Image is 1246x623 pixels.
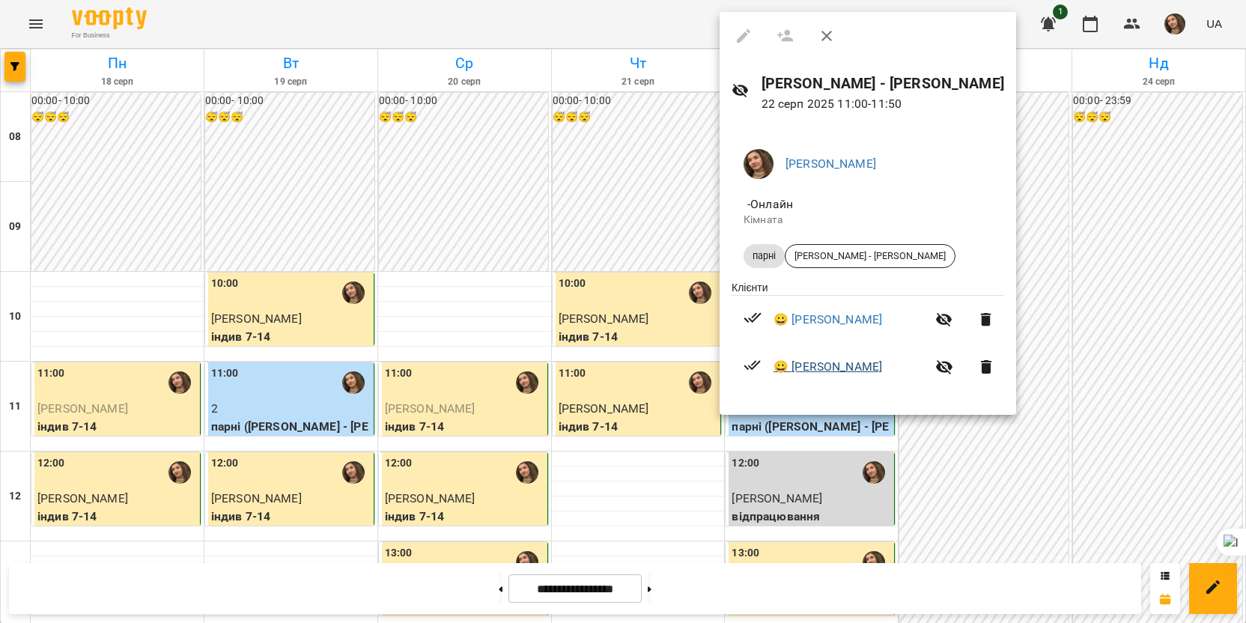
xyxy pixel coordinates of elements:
[732,280,1004,397] ul: Клієнти
[762,72,1004,95] h6: [PERSON_NAME] - [PERSON_NAME]
[744,149,774,179] img: e02786069a979debee2ecc2f3beb162c.jpeg
[744,213,992,228] p: Кімната
[785,249,955,263] span: [PERSON_NAME] - [PERSON_NAME]
[744,309,762,326] svg: Візит сплачено
[774,311,882,329] a: 😀 [PERSON_NAME]
[744,197,796,211] span: - Онлайн
[774,358,882,376] a: 😀 [PERSON_NAME]
[785,244,955,268] div: [PERSON_NAME] - [PERSON_NAME]
[744,249,785,263] span: парні
[744,356,762,374] svg: Візит сплачено
[785,156,876,171] a: [PERSON_NAME]
[762,95,1004,113] p: 22 серп 2025 11:00 - 11:50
